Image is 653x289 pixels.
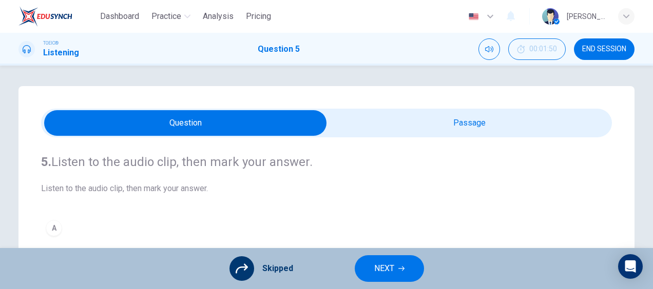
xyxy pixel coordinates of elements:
button: Dashboard [96,7,143,26]
span: NEXT [374,261,394,276]
button: NEXT [355,255,424,282]
span: Dashboard [100,10,139,23]
span: Practice [151,10,181,23]
span: END SESSION [582,45,626,53]
button: Practice [147,7,195,26]
div: Mute [478,38,500,60]
button: Pricing [242,7,275,26]
div: [PERSON_NAME] [567,10,606,23]
img: en [467,13,480,20]
div: Hide [508,38,566,60]
span: TOEIC® [43,39,59,47]
span: 00:01:50 [529,45,557,53]
button: END SESSION [574,38,635,60]
div: Open Intercom Messenger [618,254,643,279]
button: Analysis [199,7,238,26]
span: Analysis [203,10,234,23]
span: Listen to the audio clip, then mark your answer. [41,182,612,195]
img: Profile picture [542,8,559,25]
span: Skipped [262,262,293,275]
img: EduSynch logo [18,6,72,27]
a: EduSynch logo [18,6,96,27]
h1: Listening [43,47,79,59]
span: Pricing [246,10,271,23]
strong: 5. [41,155,51,169]
button: 00:01:50 [508,38,566,60]
h4: Listen to the audio clip, then mark your answer. [41,154,612,170]
h1: Question 5 [258,43,300,55]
